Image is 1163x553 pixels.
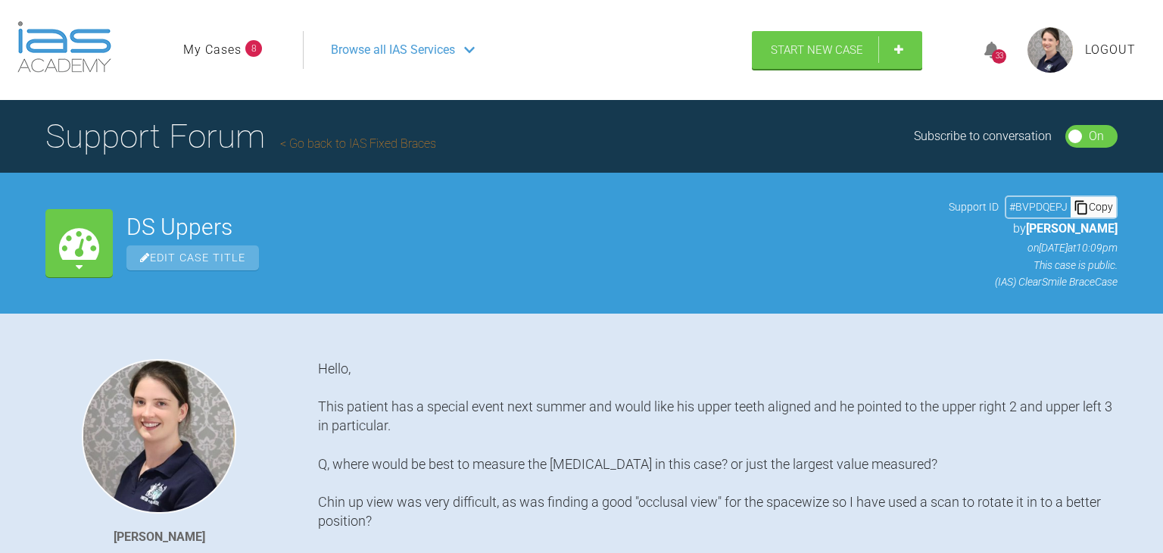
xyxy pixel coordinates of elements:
a: Go back to IAS Fixed Braces [280,136,436,151]
img: profile.png [1027,27,1073,73]
a: Logout [1085,40,1136,60]
span: Browse all IAS Services [331,40,455,60]
h1: Support Forum [45,110,436,163]
div: # BVPDQEPJ [1006,198,1071,215]
p: on [DATE] at 10:09pm [949,239,1118,256]
div: 33 [992,49,1006,64]
span: 8 [245,40,262,57]
span: Start New Case [771,43,863,57]
h2: DS Uppers [126,216,935,239]
a: My Cases [183,40,242,60]
div: Subscribe to conversation [914,127,1052,146]
p: (IAS) ClearSmile Brace Case [949,273,1118,290]
span: Support ID [949,198,999,215]
img: Hannah Hopkins [82,359,236,514]
span: Edit Case Title [126,245,259,270]
span: [PERSON_NAME] [1026,221,1118,236]
p: This case is public. [949,257,1118,273]
div: Copy [1071,197,1116,217]
div: [PERSON_NAME] [114,527,205,547]
a: Start New Case [752,31,922,69]
div: On [1089,127,1104,146]
p: by [949,219,1118,239]
img: logo-light.3e3ef733.png [17,21,111,73]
